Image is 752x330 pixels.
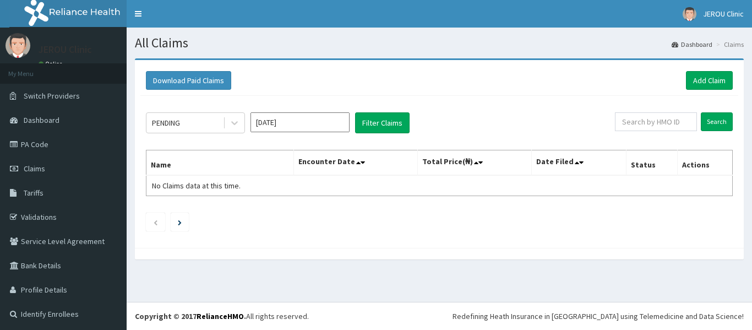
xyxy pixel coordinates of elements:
[39,45,92,55] p: JEROU Clinic
[677,150,732,176] th: Actions
[453,311,744,322] div: Redefining Heath Insurance in [GEOGRAPHIC_DATA] using Telemedicine and Data Science!
[24,115,59,125] span: Dashboard
[135,311,246,321] strong: Copyright © 2017 .
[250,112,350,132] input: Select Month and Year
[178,217,182,227] a: Next page
[146,150,294,176] th: Name
[39,60,65,68] a: Online
[127,302,752,330] footer: All rights reserved.
[152,117,180,128] div: PENDING
[6,33,30,58] img: User Image
[615,112,697,131] input: Search by HMO ID
[146,71,231,90] button: Download Paid Claims
[701,112,733,131] input: Search
[686,71,733,90] a: Add Claim
[24,188,43,198] span: Tariffs
[24,164,45,174] span: Claims
[532,150,626,176] th: Date Filed
[197,311,244,321] a: RelianceHMO
[294,150,417,176] th: Encounter Date
[153,217,158,227] a: Previous page
[703,9,744,19] span: JEROU Clinic
[24,91,80,101] span: Switch Providers
[355,112,410,133] button: Filter Claims
[626,150,678,176] th: Status
[713,40,744,49] li: Claims
[135,36,744,50] h1: All Claims
[672,40,712,49] a: Dashboard
[683,7,696,21] img: User Image
[152,181,241,191] span: No Claims data at this time.
[417,150,532,176] th: Total Price(₦)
